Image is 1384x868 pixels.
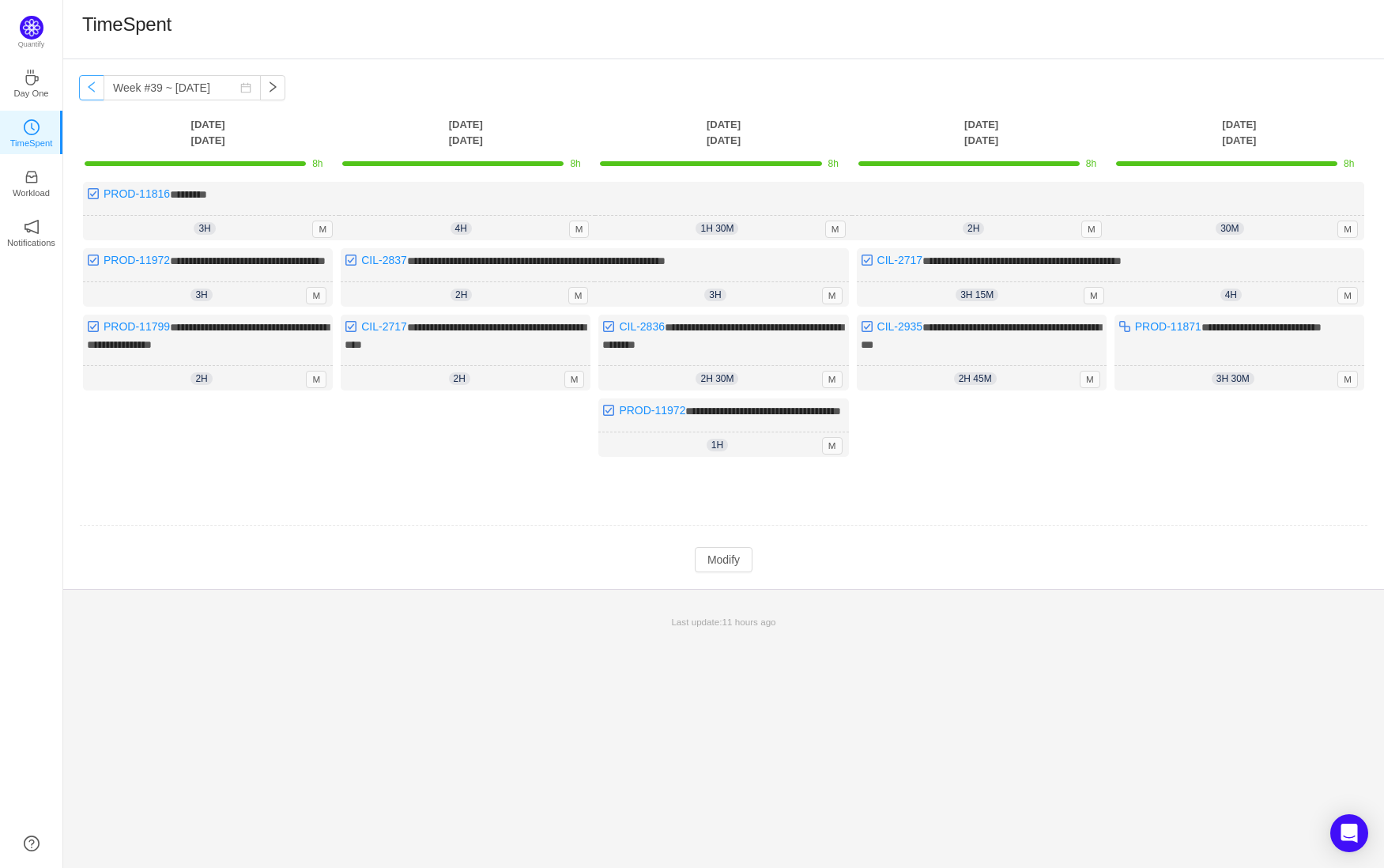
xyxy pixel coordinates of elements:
[306,287,326,304] span: M
[853,116,1111,149] th: [DATE] [DATE]
[24,224,40,240] a: icon: notificationNotifications
[104,187,170,200] a: PROD-11816
[1135,320,1201,333] a: PROD-11871
[1337,287,1358,304] span: M
[104,254,170,266] a: PROD-11972
[24,74,40,90] a: icon: coffeeDay One
[877,254,923,266] a: CIL-2717
[861,254,873,266] img: 10318
[722,617,776,627] span: 11 hours ago
[619,320,665,333] a: CIL-2836
[696,372,738,385] span: 2h 30m
[1344,158,1354,169] span: 8h
[1118,320,1131,333] img: 10316
[704,289,726,301] span: 3h
[695,547,752,572] button: Modify
[1081,221,1102,238] span: M
[24,174,40,190] a: icon: inboxWorkload
[24,169,40,185] i: icon: inbox
[570,158,580,169] span: 8h
[190,372,212,385] span: 2h
[18,40,45,51] p: Quantify
[104,75,261,100] input: Select a week
[602,404,615,417] img: 10318
[24,119,40,135] i: icon: clock-circle
[822,437,843,455] span: M
[671,617,775,627] span: Last update:
[568,287,589,304] span: M
[312,221,333,238] span: M
[1084,287,1104,304] span: M
[954,372,997,385] span: 2h 45m
[451,289,472,301] span: 2h
[602,320,615,333] img: 10318
[345,320,357,333] img: 10318
[13,186,50,200] p: Workload
[190,289,212,301] span: 3h
[1337,221,1358,238] span: M
[87,320,100,333] img: 10318
[10,136,53,150] p: TimeSpent
[1080,371,1100,388] span: M
[82,13,172,36] h1: TimeSpent
[1216,222,1243,235] span: 30m
[24,70,40,85] i: icon: coffee
[963,222,984,235] span: 2h
[696,222,738,235] span: 1h 30m
[79,75,104,100] button: icon: left
[240,82,251,93] i: icon: calendar
[822,371,843,388] span: M
[24,836,40,851] a: icon: question-circle
[1337,371,1358,388] span: M
[87,187,100,200] img: 10318
[861,320,873,333] img: 10318
[1111,116,1368,149] th: [DATE] [DATE]
[1212,372,1254,385] span: 3h 30m
[361,320,407,333] a: CIL-2717
[451,222,472,235] span: 4h
[956,289,998,301] span: 3h 15m
[104,320,170,333] a: PROD-11799
[569,221,590,238] span: M
[24,219,40,235] i: icon: notification
[828,158,839,169] span: 8h
[1330,814,1368,852] div: Open Intercom Messenger
[822,287,843,304] span: M
[345,254,357,266] img: 10318
[361,254,407,266] a: CIL-2837
[20,16,43,40] img: Quantify
[619,404,685,417] a: PROD-11972
[79,116,337,149] th: [DATE] [DATE]
[825,221,846,238] span: M
[312,158,322,169] span: 8h
[306,371,326,388] span: M
[24,124,40,140] a: icon: clock-circleTimeSpent
[707,439,728,451] span: 1h
[260,75,285,100] button: icon: right
[7,236,55,250] p: Notifications
[877,320,923,333] a: CIL-2935
[449,372,470,385] span: 2h
[13,86,48,100] p: Day One
[337,116,594,149] th: [DATE] [DATE]
[194,222,215,235] span: 3h
[1220,289,1242,301] span: 4h
[1086,158,1096,169] span: 8h
[594,116,852,149] th: [DATE] [DATE]
[564,371,585,388] span: M
[87,254,100,266] img: 10318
